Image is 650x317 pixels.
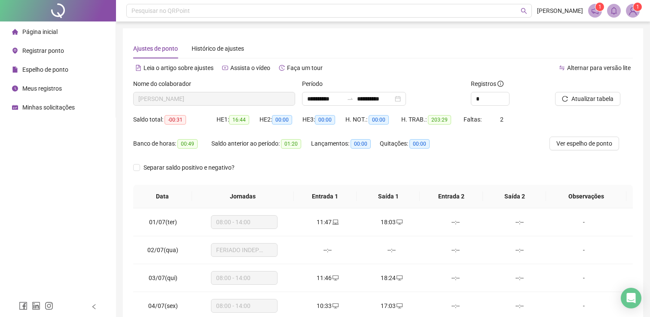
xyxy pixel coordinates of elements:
[12,104,18,110] span: schedule
[279,65,285,71] span: history
[369,115,389,125] span: 00:00
[366,245,417,255] div: --:--
[216,216,272,229] span: 08:00 - 14:00
[12,48,18,54] span: environment
[12,67,18,73] span: file
[147,247,178,253] span: 02/07(qua)
[287,64,323,71] span: Faça um tour
[558,245,609,255] div: -
[216,271,272,284] span: 08:00 - 14:00
[366,301,417,311] div: 17:03
[567,64,631,71] span: Alternar para versão lite
[133,185,192,208] th: Data
[149,219,177,226] span: 01/07(ter)
[281,139,301,149] span: 01:20
[332,303,339,309] span: desktop
[45,302,53,310] span: instagram
[420,185,483,208] th: Entrada 2
[302,217,353,227] div: 11:47
[347,95,354,102] span: swap-right
[22,28,58,35] span: Página inicial
[626,4,639,17] img: 92172
[315,115,335,125] span: 00:00
[19,302,27,310] span: facebook
[556,139,612,148] span: Ver espelho de ponto
[497,81,504,87] span: info-circle
[494,245,545,255] div: --:--
[357,185,420,208] th: Saída 1
[430,301,481,311] div: --:--
[302,245,353,255] div: --:--
[494,301,545,311] div: --:--
[91,304,97,310] span: left
[537,6,583,15] span: [PERSON_NAME]
[430,217,481,227] div: --:--
[546,185,626,208] th: Observações
[133,79,197,88] label: Nome do colaborador
[549,137,619,150] button: Ver espelho de ponto
[217,115,259,125] div: HE 1:
[595,3,604,11] sup: 1
[192,45,244,52] span: Histórico de ajustes
[380,139,442,149] div: Quitações:
[598,4,601,10] span: 1
[332,275,339,281] span: desktop
[133,139,211,149] div: Banco de horas:
[345,115,401,125] div: H. NOT.:
[633,3,642,11] sup: Atualize o seu contato no menu Meus Dados
[22,47,64,54] span: Registrar ponto
[148,302,178,309] span: 04/07(sex)
[216,244,272,256] span: FERIADO INDEPENDÊNCIA DA BAHIA
[230,64,270,71] span: Assista o vídeo
[222,65,228,71] span: youtube
[430,273,481,283] div: --:--
[591,7,599,15] span: notification
[396,219,403,225] span: desktop
[558,301,609,311] div: -
[494,217,545,227] div: --:--
[229,115,249,125] span: 16:44
[396,275,403,281] span: desktop
[133,115,217,125] div: Saldo total:
[302,79,328,88] label: Período
[558,217,609,227] div: -
[401,115,464,125] div: H. TRAB.:
[430,245,481,255] div: --:--
[177,139,198,149] span: 00:49
[559,65,565,71] span: swap
[483,185,546,208] th: Saída 2
[347,95,354,102] span: to
[211,139,311,149] div: Saldo anterior ao período:
[302,273,353,283] div: 11:46
[143,64,214,71] span: Leia o artigo sobre ajustes
[396,303,403,309] span: desktop
[12,29,18,35] span: home
[272,115,292,125] span: 00:00
[302,301,353,311] div: 10:33
[22,66,68,73] span: Espelho de ponto
[562,96,568,102] span: reload
[621,288,641,308] div: Open Intercom Messenger
[494,273,545,283] div: --:--
[571,94,613,104] span: Atualizar tabela
[22,104,75,111] span: Minhas solicitações
[366,273,417,283] div: 18:24
[138,92,290,105] span: EDUARDA SANTANA DE LIMA
[192,185,294,208] th: Jornadas
[135,65,141,71] span: file-text
[409,139,430,149] span: 00:00
[521,8,527,14] span: search
[428,115,451,125] span: 203:29
[216,299,272,312] span: 08:00 - 14:00
[558,273,609,283] div: -
[464,116,483,123] span: Faltas:
[140,163,238,172] span: Separar saldo positivo e negativo?
[332,219,339,225] span: laptop
[610,7,618,15] span: bell
[12,85,18,91] span: clock-circle
[553,192,619,201] span: Observações
[471,79,504,88] span: Registros
[149,274,177,281] span: 03/07(qui)
[22,85,62,92] span: Meus registros
[500,116,504,123] span: 2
